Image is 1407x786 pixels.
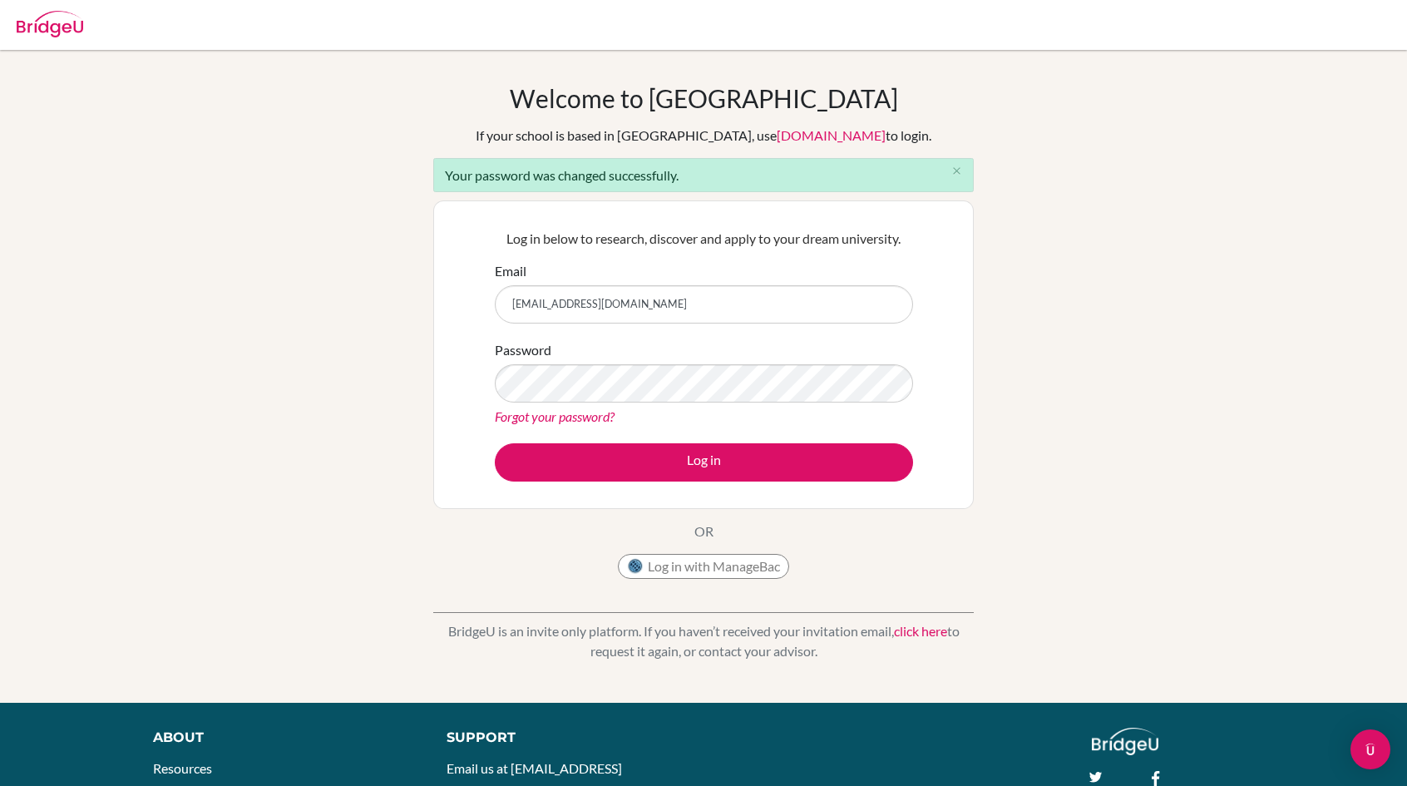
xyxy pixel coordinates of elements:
a: click here [894,623,947,639]
a: [DOMAIN_NAME] [777,127,886,143]
div: Support [447,728,685,748]
div: Open Intercom Messenger [1350,729,1390,769]
p: BridgeU is an invite only platform. If you haven’t received your invitation email, to request it ... [433,621,974,661]
a: Resources [153,760,212,776]
div: Your password was changed successfully. [433,158,974,192]
button: Close [940,159,973,184]
h1: Welcome to [GEOGRAPHIC_DATA] [510,83,898,113]
button: Log in with ManageBac [618,554,789,579]
label: Email [495,261,526,281]
a: Forgot your password? [495,408,615,424]
button: Log in [495,443,913,482]
p: OR [694,522,713,541]
img: logo_white@2x-f4f0deed5e89b7ecb1c2cc34c3e3d731f90f0f143d5ea2071677605dd97b5244.png [1092,728,1159,755]
img: Bridge-U [17,11,83,37]
i: close [950,165,963,177]
p: Log in below to research, discover and apply to your dream university. [495,229,913,249]
label: Password [495,340,551,360]
div: If your school is based in [GEOGRAPHIC_DATA], use to login. [476,126,931,146]
div: About [153,728,410,748]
